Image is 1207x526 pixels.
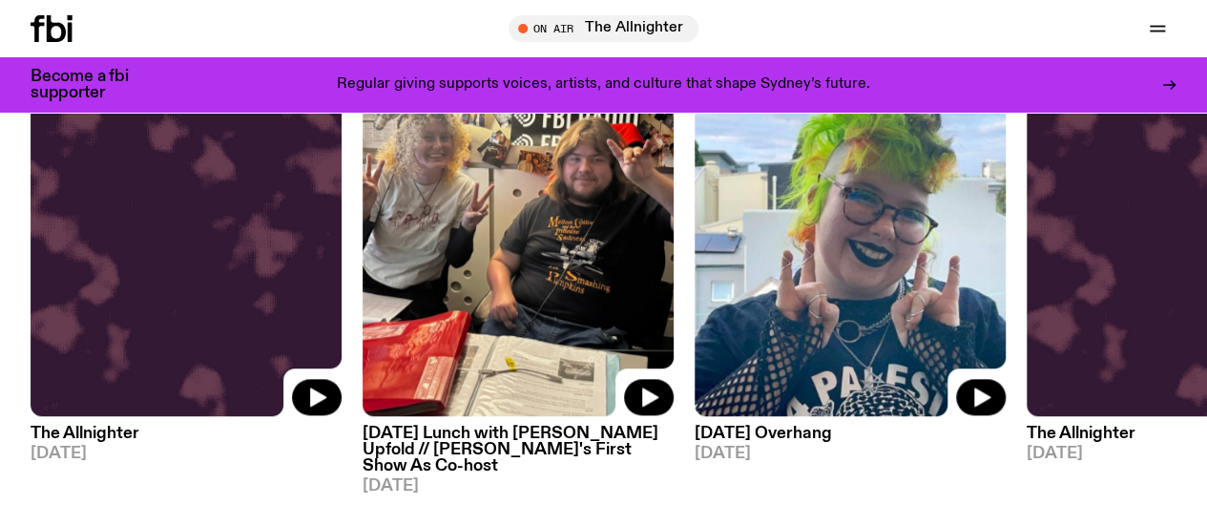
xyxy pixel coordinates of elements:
[695,426,1006,442] h3: [DATE] Overhang
[363,426,674,474] h3: [DATE] Lunch with [PERSON_NAME] Upfold // [PERSON_NAME]'s First Show As Co-host
[363,478,674,494] span: [DATE]
[695,416,1006,462] a: [DATE] Overhang[DATE]
[509,15,698,42] button: On AirThe Allnighter
[363,1,674,416] img: Adam and Zara Presenting Together :)
[695,446,1006,462] span: [DATE]
[337,76,870,94] p: Regular giving supports voices, artists, and culture that shape Sydney’s future.
[31,426,342,442] h3: The Allnighter
[363,416,674,494] a: [DATE] Lunch with [PERSON_NAME] Upfold // [PERSON_NAME]'s First Show As Co-host[DATE]
[31,416,342,462] a: The Allnighter[DATE]
[31,69,153,101] h3: Become a fbi supporter
[31,446,342,462] span: [DATE]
